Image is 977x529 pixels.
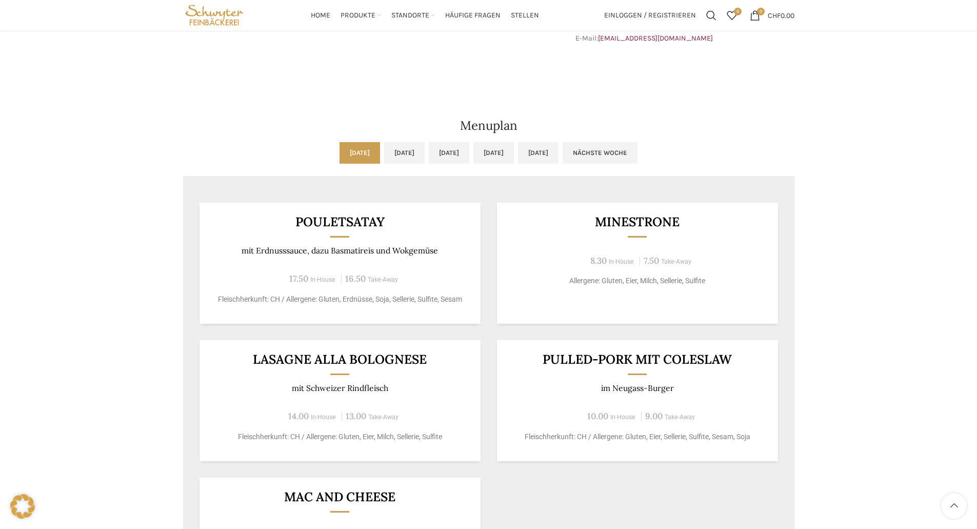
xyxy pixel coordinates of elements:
[310,276,335,283] span: In-House
[341,5,381,26] a: Produkte
[212,383,468,393] p: mit Schweizer Rindfleisch
[609,258,634,265] span: In-House
[368,276,398,283] span: Take-Away
[509,353,765,366] h3: Pulled-Pork mit Coleslaw
[941,493,967,519] a: Scroll to top button
[509,215,765,228] h3: Minestrone
[509,276,765,286] p: Allergene: Gluten, Eier, Milch, Sellerie, Sulfite
[341,11,375,21] span: Produkte
[429,142,469,164] a: [DATE]
[661,258,691,265] span: Take-Away
[391,5,435,26] a: Standorte
[212,353,468,366] h3: LASAGNE ALLA BOLOGNESE
[518,142,559,164] a: [DATE]
[599,5,701,26] a: Einloggen / Registrieren
[368,414,398,421] span: Take-Away
[340,142,380,164] a: [DATE]
[722,5,742,26] a: 0
[511,11,539,21] span: Stellen
[391,11,429,21] span: Standorte
[590,255,607,266] span: 8.30
[768,11,794,19] bdi: 0.00
[587,410,608,422] span: 10.00
[183,120,794,132] h2: Menuplan
[212,432,468,442] p: Fleischherkunft: CH / Allergene: Gluten, Eier, Milch, Sellerie, Sulfite
[251,5,599,26] div: Main navigation
[289,273,308,284] span: 17.50
[212,246,468,256] p: mit Erdnusssauce, dazu Basmatireis und Wokgemüse
[722,5,742,26] div: Meine Wunschliste
[604,12,696,19] span: Einloggen / Registrieren
[645,410,663,422] span: 9.00
[509,432,765,442] p: Fleischherkunft: CH / Allergene: Gluten, Eier, Sellerie, Sulfite, Sesam, Soja
[345,273,366,284] span: 16.50
[212,294,468,305] p: Fleischherkunft: CH / Allergene: Gluten, Erdnüsse, Soja, Sellerie, Sulfite, Sesam
[768,11,781,19] span: CHF
[610,414,635,421] span: In-House
[665,414,695,421] span: Take-Away
[745,5,800,26] a: 0 CHF0.00
[563,142,637,164] a: Nächste Woche
[311,11,330,21] span: Home
[734,8,742,15] span: 0
[288,410,309,422] span: 14.00
[511,5,539,26] a: Stellen
[644,255,659,266] span: 7.50
[473,142,514,164] a: [DATE]
[509,383,765,393] p: im Neugass-Burger
[445,5,501,26] a: Häufige Fragen
[445,11,501,21] span: Häufige Fragen
[384,142,425,164] a: [DATE]
[311,5,330,26] a: Home
[183,10,246,19] a: Site logo
[311,414,336,421] span: In-House
[494,22,794,45] p: Telefon: E-Mail:
[346,410,366,422] span: 13.00
[757,8,765,15] span: 0
[212,491,468,503] h3: Mac and Cheese
[701,5,722,26] a: Suchen
[626,23,687,31] a: [PHONE_NUMBER]
[598,34,713,43] a: [EMAIL_ADDRESS][DOMAIN_NAME]
[212,215,468,228] h3: Pouletsatay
